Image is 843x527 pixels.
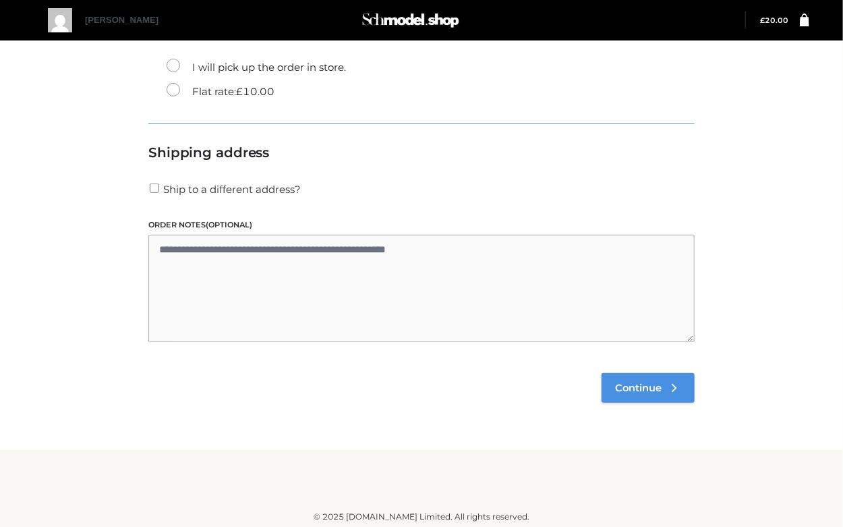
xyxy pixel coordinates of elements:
span: Continue [615,382,662,394]
a: £20.00 [760,16,788,25]
span: Ship to a different address? [163,183,301,196]
label: Order notes [148,219,695,231]
h3: Shipping address [148,144,695,161]
img: Schmodel Admin 964 [360,7,461,34]
bdi: 10.00 [236,85,274,98]
span: £ [236,85,243,98]
bdi: 20.00 [760,16,788,25]
a: Continue [602,373,695,403]
span: (optional) [206,220,252,229]
div: © 2025 [DOMAIN_NAME] Limited. All rights reserved. [17,510,826,524]
label: I will pick up the order in store. [167,59,346,76]
label: Flat rate: [167,83,274,101]
a: [PERSON_NAME] [85,15,173,49]
input: Ship to a different address? [148,184,161,193]
span: £ [760,16,765,25]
